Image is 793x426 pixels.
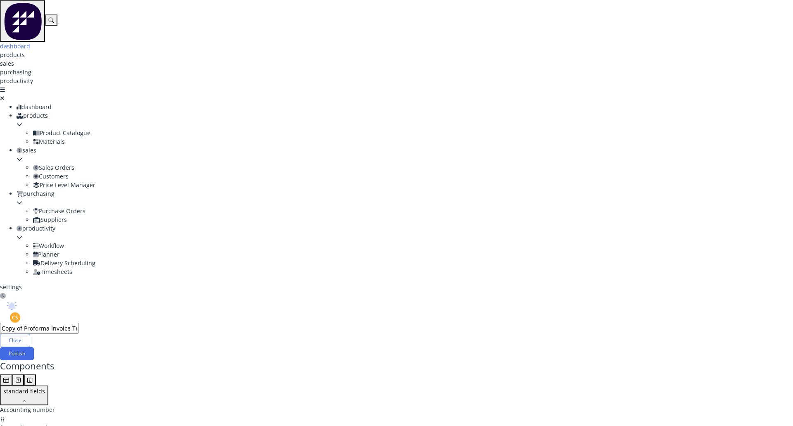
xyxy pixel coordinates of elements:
div: Customers [33,172,793,181]
div: sales [17,146,793,155]
div: Delivery Scheduling [33,259,793,267]
div: Sales Orders [33,163,793,172]
span: CS [12,314,18,321]
div: Workflow [33,241,793,250]
div: Price Level Manager [33,181,793,189]
div: Suppliers [33,215,793,224]
div: standard fields [3,387,45,395]
div: purchasing [17,189,793,198]
div: Materials [33,137,793,146]
img: Factory [3,1,42,40]
div: Timesheets [33,267,793,276]
div: Planner [33,250,793,259]
div: Product Catalogue [33,129,793,137]
div: Purchase Orders [33,207,793,215]
div: products [17,111,793,120]
div: dashboard [17,102,793,111]
div: productivity [17,224,793,233]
